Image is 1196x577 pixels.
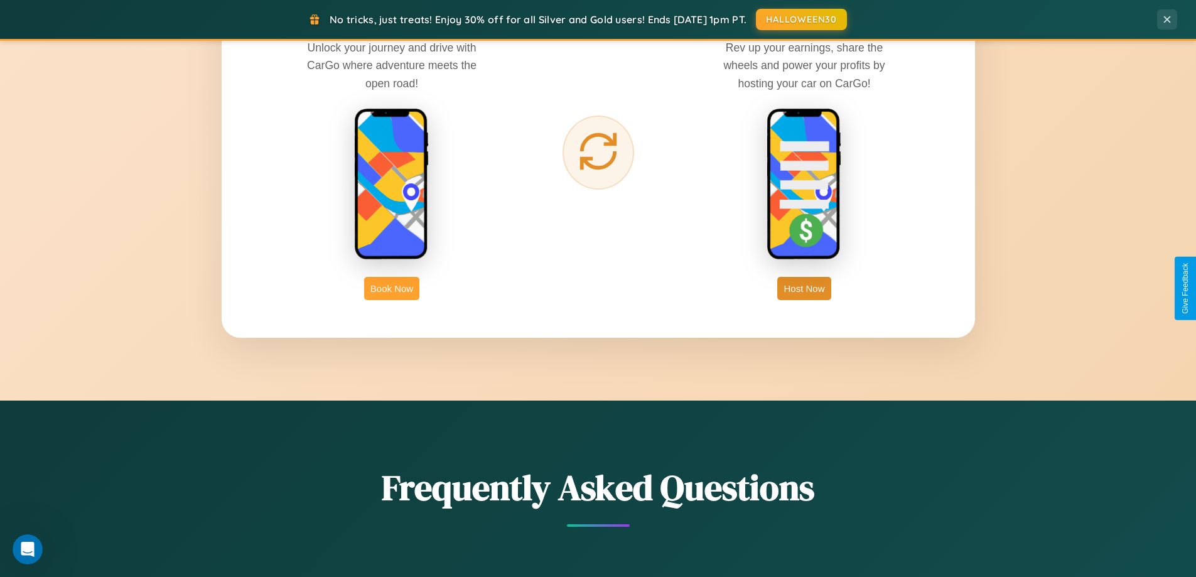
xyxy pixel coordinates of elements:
h2: Frequently Asked Questions [222,463,975,512]
p: Rev up your earnings, share the wheels and power your profits by hosting your car on CarGo! [710,39,898,92]
img: rent phone [354,108,429,261]
iframe: Intercom live chat [13,534,43,564]
p: Unlock your journey and drive with CarGo where adventure meets the open road! [298,39,486,92]
img: host phone [767,108,842,261]
span: No tricks, just treats! Enjoy 30% off for all Silver and Gold users! Ends [DATE] 1pm PT. [330,13,746,26]
div: Give Feedback [1181,263,1190,314]
button: Host Now [777,277,831,300]
button: HALLOWEEN30 [756,9,847,30]
button: Book Now [364,277,419,300]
